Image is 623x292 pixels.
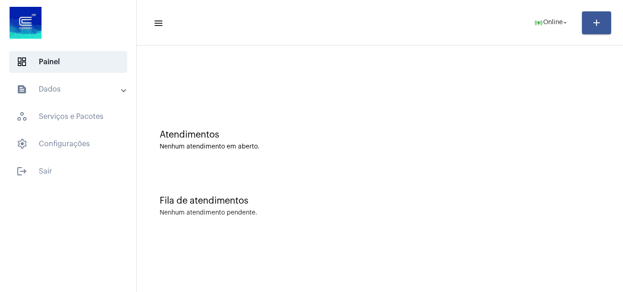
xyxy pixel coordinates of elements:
div: Nenhum atendimento em aberto. [160,143,600,150]
div: Nenhum atendimento pendente. [160,210,257,216]
span: Online [543,20,563,26]
span: sidenav icon [16,56,27,67]
span: Sair [9,160,127,182]
mat-icon: sidenav icon [153,18,162,29]
mat-icon: online_prediction [534,18,543,27]
mat-icon: arrow_drop_down [561,19,569,27]
span: Serviços e Pacotes [9,106,127,128]
span: sidenav icon [16,111,27,122]
mat-icon: sidenav icon [16,84,27,95]
mat-expansion-panel-header: sidenav iconDados [5,78,136,100]
span: Configurações [9,133,127,155]
mat-icon: sidenav icon [16,166,27,177]
mat-icon: add [591,17,602,28]
mat-panel-title: Dados [16,84,122,95]
img: d4669ae0-8c07-2337-4f67-34b0df7f5ae4.jpeg [7,5,44,41]
span: sidenav icon [16,138,27,149]
div: Atendimentos [160,130,600,140]
div: Fila de atendimentos [160,196,600,206]
span: Painel [9,51,127,73]
button: Online [529,14,575,32]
